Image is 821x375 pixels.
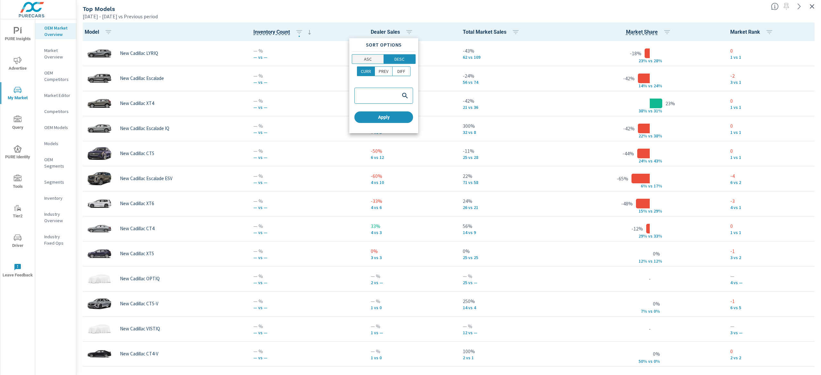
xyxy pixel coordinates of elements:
[379,68,388,74] p: PREV
[393,66,410,76] button: DIFF
[352,54,384,64] button: ASC
[361,68,371,74] p: CURR
[357,114,410,120] span: Apply
[354,111,413,123] button: Apply
[394,56,404,62] p: DESC
[357,66,375,76] button: CURR
[352,41,416,49] p: Sort Options
[364,56,372,62] p: ASC
[356,93,399,99] input: search
[375,66,393,76] button: PREV
[384,54,416,64] button: DESC
[397,68,405,74] p: DIFF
